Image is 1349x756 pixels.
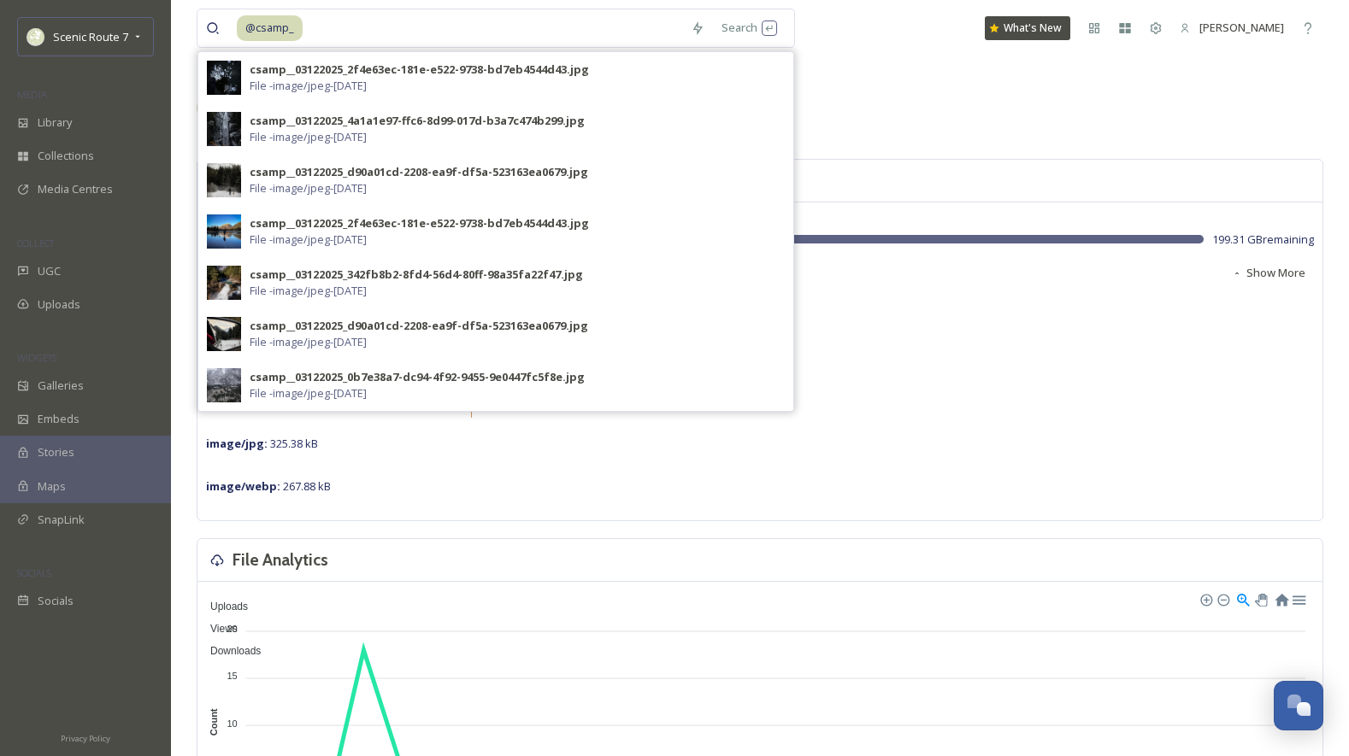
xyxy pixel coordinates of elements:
span: File - image/jpeg - [DATE] [250,180,367,196]
span: 325.38 kB [206,436,318,451]
span: File - image/jpeg - [DATE] [250,231,367,248]
span: File - image/jpeg - [DATE] [250,385,367,401]
span: Embeds [38,411,80,427]
span: Views [197,623,238,635]
span: File - image/jpeg - [DATE] [250,78,367,94]
span: Library [38,114,72,131]
span: 199.31 GB remaining [1212,231,1314,248]
div: Panning [1255,594,1265,604]
button: Show More [1223,256,1314,290]
span: Privacy Policy [61,733,110,744]
span: UGC [38,263,61,279]
span: Stories [38,444,74,460]
span: Socials [38,593,74,609]
tspan: 15 [227,671,237,681]
div: csamp__03122025_342fb8b2-8fd4-56d4-80ff-98a35fa22f47.jpg [250,267,583,283]
span: Media Centres [38,181,113,197]
span: Uploads [38,296,80,313]
img: 89496793-9895-4097-a184-f947da3f24c4.jpg [207,214,241,249]
h3: File Analytics [233,548,328,572]
div: csamp__03122025_2f4e63ec-181e-e522-9738-bd7eb4544d43.jpg [250,62,589,78]
span: File - image/jpeg - [DATE] [250,129,367,145]
span: [PERSON_NAME] [1199,20,1284,35]
span: Uploads [197,601,248,612]
div: Zoom In [1199,593,1211,605]
span: File - image/jpeg - [DATE] [250,334,367,350]
div: Zoom Out [1216,593,1228,605]
img: 9933d43e-a6cc-439d-9520-4cbb8f5b51c9.jpg [207,317,241,351]
strong: image/jpg : [206,436,268,451]
span: Collections [38,148,94,164]
div: Search [713,11,786,44]
span: Scenic Route 7 [53,29,128,44]
tspan: 20 [227,624,237,634]
a: [PERSON_NAME] [1171,11,1293,44]
span: COLLECT [17,237,54,249]
div: csamp__03122025_d90a01cd-2208-ea9f-df5a-523163ea0679.jpg [250,164,588,180]
span: MEDIA [17,88,47,101]
div: csamp__03122025_0b7e38a7-dc94-4f92-9455-9e0447fc5f8e.jpg [250,369,585,385]
span: Downloads [197,645,261,657]
span: 267.88 kB [206,478,331,494]
img: 4d64591b-1cdd-4f3e-bdf1-0a7efb25d7c8.jpg [207,266,241,300]
span: File - image/jpeg - [DATE] [250,283,367,299]
div: csamp__03122025_2f4e63ec-181e-e522-9738-bd7eb4544d43.jpg [250,215,589,231]
img: SnapSea%20Square%20Logo.png [27,28,44,45]
img: 13f3cc1a-9601-4066-9e7d-3a5cfb83de2b.jpg [207,163,241,197]
img: a5492d6d-7381-4428-b4dd-a67e14a4aa43.jpg [207,368,241,402]
img: c4ccf346-33b9-474c-b707-6d6555d37d3d.jpg [207,61,241,95]
div: csamp__03122025_4a1a1e97-ffc6-8d99-017d-b3a7c474b299.jpg [250,113,585,129]
a: Privacy Policy [61,727,110,747]
span: Maps [38,478,66,495]
tspan: 10 [227,718,237,728]
a: What's New [985,16,1070,40]
div: csamp__03122025_d90a01cd-2208-ea9f-df5a-523163ea0679.jpg [250,318,588,334]
span: WIDGETS [17,351,56,364]
div: Reset Zoom [1274,591,1288,606]
span: SOCIALS [17,566,51,579]
button: Open Chat [1274,681,1323,730]
strong: image/webp : [206,478,280,494]
span: @csamp_ [237,15,303,40]
img: 02aa20f4-6969-49d1-89cb-e654e9131962.jpg [207,112,241,146]
span: SnapLink [38,512,85,528]
div: Menu [1291,591,1305,606]
div: Selection Zoom [1235,591,1250,606]
text: Count [209,708,219,735]
span: Galleries [38,378,84,394]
